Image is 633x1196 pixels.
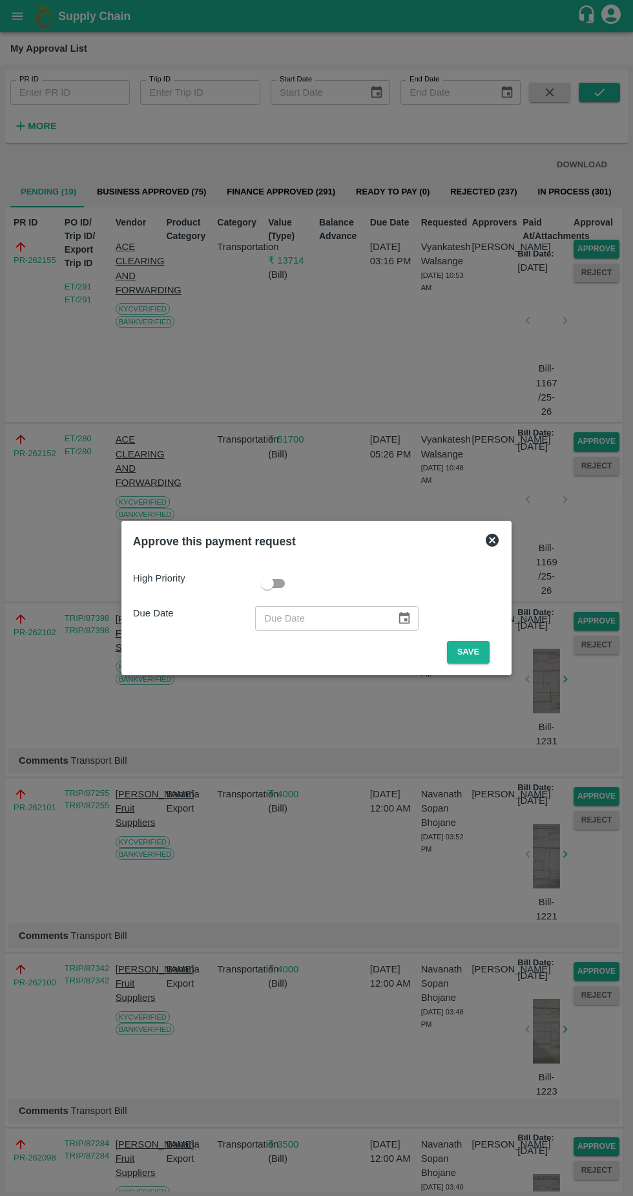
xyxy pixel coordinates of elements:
b: Approve this payment request [133,535,296,548]
p: High Priority [133,571,255,585]
button: Choose date [392,606,417,631]
input: Due Date [255,606,387,631]
p: Due Date [133,606,255,620]
button: Save [447,641,490,664]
